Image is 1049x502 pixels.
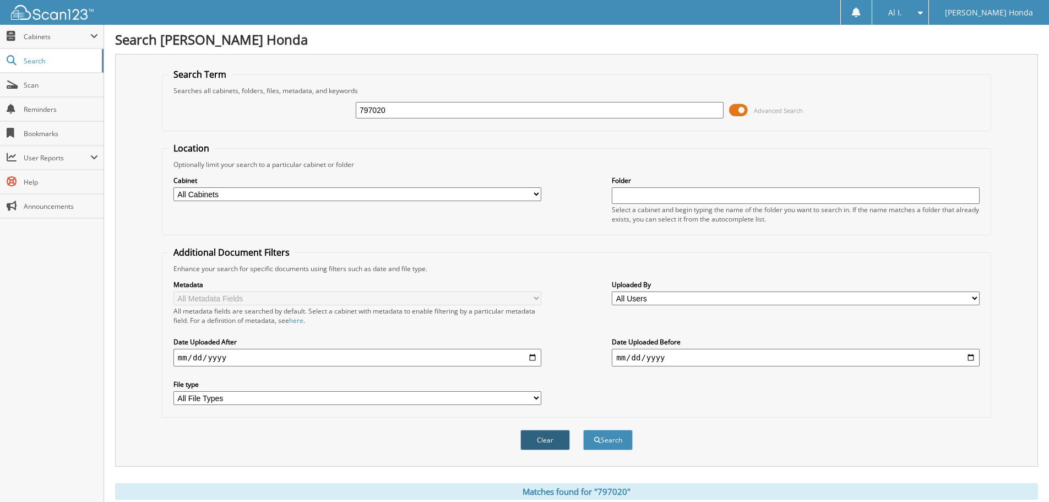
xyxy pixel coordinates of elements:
div: Select a cabinet and begin typing the name of the folder you want to search in. If the name match... [612,205,980,224]
span: Announcements [24,202,98,211]
legend: Additional Document Filters [168,246,295,258]
span: Advanced Search [754,106,803,115]
a: here [289,316,303,325]
label: Cabinet [173,176,541,185]
label: Metadata [173,280,541,289]
input: start [173,349,541,366]
button: Clear [520,430,570,450]
label: Date Uploaded Before [612,337,980,347]
span: Reminders [24,105,98,114]
span: [PERSON_NAME] Honda [945,9,1033,16]
input: end [612,349,980,366]
label: Uploaded By [612,280,980,289]
label: File type [173,380,541,389]
img: scan123-logo-white.svg [11,5,94,20]
span: Help [24,177,98,187]
span: Al I. [888,9,902,16]
span: User Reports [24,153,90,163]
label: Folder [612,176,980,185]
span: Bookmarks [24,129,98,138]
iframe: Chat Widget [994,449,1049,502]
div: Enhance your search for specific documents using filters such as date and file type. [168,264,985,273]
div: Matches found for "797020" [115,483,1038,500]
legend: Search Term [168,68,232,80]
span: Scan [24,80,98,90]
legend: Location [168,142,215,154]
div: All metadata fields are searched by default. Select a cabinet with metadata to enable filtering b... [173,306,541,325]
span: Cabinets [24,32,90,41]
button: Search [583,430,633,450]
div: Optionally limit your search to a particular cabinet or folder [168,160,985,169]
h1: Search [PERSON_NAME] Honda [115,30,1038,48]
div: Searches all cabinets, folders, files, metadata, and keywords [168,86,985,95]
span: Search [24,56,96,66]
label: Date Uploaded After [173,337,541,347]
